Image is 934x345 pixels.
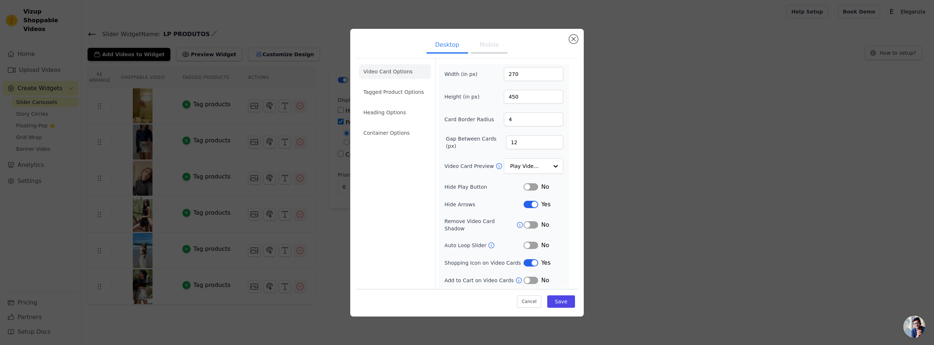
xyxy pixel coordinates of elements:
[444,162,495,170] label: Video Card Preview
[444,277,515,284] label: Add to Cart on Video Cards
[444,259,524,267] label: Shopping Icon on Video Cards
[444,218,516,232] label: Remove Video Card Shadow
[541,241,549,250] span: No
[444,70,484,78] label: Width (in px)
[359,126,431,140] li: Container Options
[517,295,541,308] button: Cancel
[541,221,549,229] span: No
[547,295,575,308] button: Save
[541,276,549,285] span: No
[427,38,468,54] button: Desktop
[903,316,925,338] div: Bate-papo aberto
[359,105,431,120] li: Heading Options
[444,93,484,100] label: Height (in px)
[446,135,506,150] label: Gap Between Cards (px)
[359,85,431,99] li: Tagged Product Options
[444,116,494,123] label: Card Border Radius
[541,200,551,209] span: Yes
[569,35,578,43] button: Close modal
[471,38,507,54] button: Mobile
[444,183,524,191] label: Hide Play Button
[444,201,524,208] label: Hide Arrows
[541,258,551,267] span: Yes
[541,183,549,191] span: No
[359,64,431,79] li: Video Card Options
[444,242,488,249] label: Auto Loop Slider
